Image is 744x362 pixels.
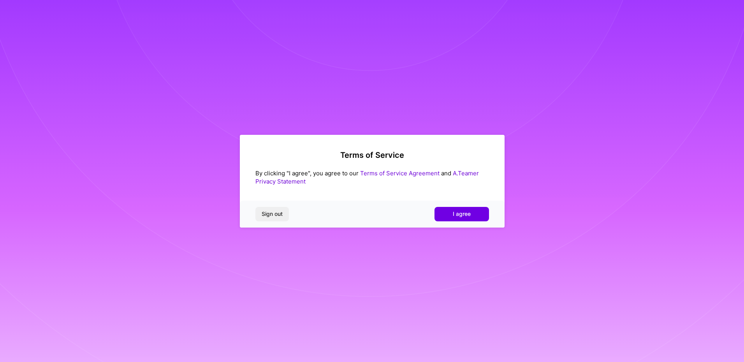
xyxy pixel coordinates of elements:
h2: Terms of Service [255,150,489,160]
span: Sign out [262,210,283,218]
a: Terms of Service Agreement [360,170,440,177]
button: Sign out [255,207,289,221]
div: By clicking "I agree", you agree to our and [255,169,489,185]
button: I agree [434,207,489,221]
span: I agree [453,210,471,218]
